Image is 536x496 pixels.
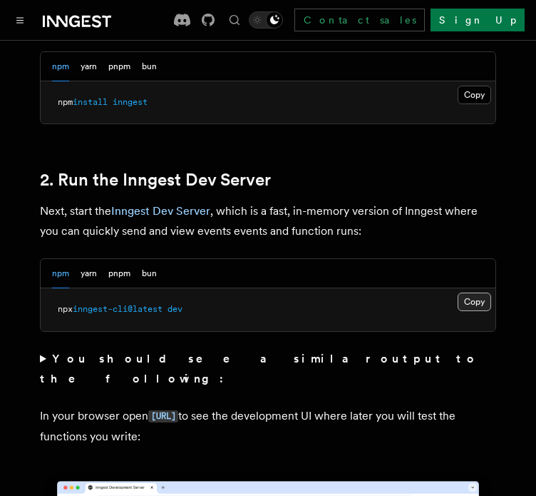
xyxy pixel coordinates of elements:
[458,293,491,311] button: Copy
[113,97,148,107] span: inngest
[73,304,163,314] span: inngest-cli@latest
[40,352,478,385] strong: You should see a similar output to the following:
[148,409,178,422] a: [URL]
[40,349,496,389] summary: You should see a similar output to the following:
[431,9,525,31] a: Sign Up
[52,259,69,288] button: npm
[73,97,108,107] span: install
[294,9,425,31] a: Contact sales
[81,52,97,81] button: yarn
[40,170,271,190] a: 2. Run the Inngest Dev Server
[52,52,69,81] button: npm
[167,304,182,314] span: dev
[142,52,157,81] button: bun
[40,406,496,447] p: In your browser open to see the development UI where later you will test the functions you write:
[458,86,491,104] button: Copy
[81,259,97,288] button: yarn
[111,204,210,218] a: Inngest Dev Server
[58,304,73,314] span: npx
[108,259,130,288] button: pnpm
[108,52,130,81] button: pnpm
[11,11,29,29] button: Toggle navigation
[40,201,496,241] p: Next, start the , which is a fast, in-memory version of Inngest where you can quickly send and vi...
[142,259,157,288] button: bun
[58,97,73,107] span: npm
[249,11,283,29] button: Toggle dark mode
[226,11,243,29] button: Find something...
[148,410,178,422] code: [URL]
